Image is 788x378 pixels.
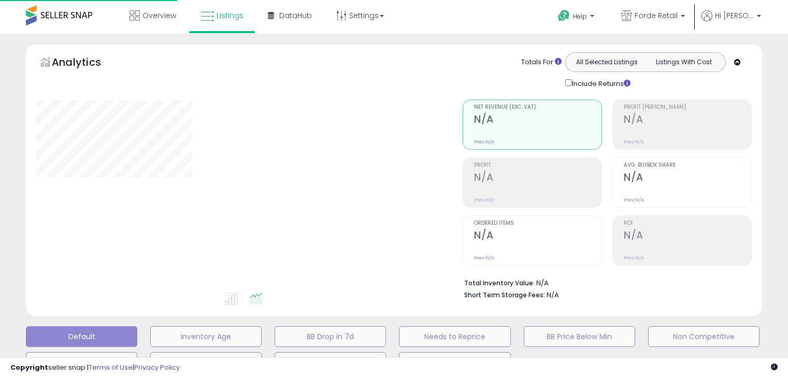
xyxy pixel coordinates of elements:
[624,229,751,243] h2: N/A
[474,255,494,261] small: Prev: N/A
[624,255,644,261] small: Prev: N/A
[275,352,386,373] button: Items Being Repriced
[217,10,243,21] span: Listings
[89,362,133,372] a: Terms of Use
[26,326,137,347] button: Default
[550,2,605,34] a: Help
[474,139,494,145] small: Prev: N/A
[635,10,678,21] span: Forde Retail
[557,9,570,22] i: Get Help
[52,55,121,72] h5: Analytics
[134,362,180,372] a: Privacy Policy
[474,163,601,168] span: Profit
[142,10,176,21] span: Overview
[547,290,559,300] span: N/A
[715,10,754,21] span: Hi [PERSON_NAME]
[624,171,751,185] h2: N/A
[150,352,262,373] button: Selling @ Max
[10,363,180,373] div: seller snap | |
[645,55,722,69] button: Listings With Cost
[624,197,644,203] small: Prev: N/A
[474,221,601,226] span: Ordered Items
[275,326,386,347] button: BB Drop in 7d
[474,197,494,203] small: Prev: N/A
[624,105,751,110] span: Profit [PERSON_NAME]
[701,10,761,34] a: Hi [PERSON_NAME]
[26,352,137,373] button: Top Sellers
[624,221,751,226] span: ROI
[521,57,562,67] div: Totals For
[624,139,644,145] small: Prev: N/A
[464,290,545,299] b: Short Term Storage Fees:
[573,12,587,21] span: Help
[568,55,646,69] button: All Selected Listings
[648,326,760,347] button: Non Competitive
[150,326,262,347] button: Inventory Age
[474,171,601,185] h2: N/A
[474,113,601,127] h2: N/A
[399,352,510,373] button: 30 Day Decrease
[624,163,751,168] span: Avg. Buybox Share
[279,10,312,21] span: DataHub
[399,326,510,347] button: Needs to Reprice
[464,276,744,288] li: N/A
[474,105,601,110] span: Net Revenue (Exc. VAT)
[524,326,635,347] button: BB Price Below Min
[10,362,48,372] strong: Copyright
[464,279,535,287] b: Total Inventory Value:
[557,77,643,89] div: Include Returns
[624,113,751,127] h2: N/A
[474,229,601,243] h2: N/A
